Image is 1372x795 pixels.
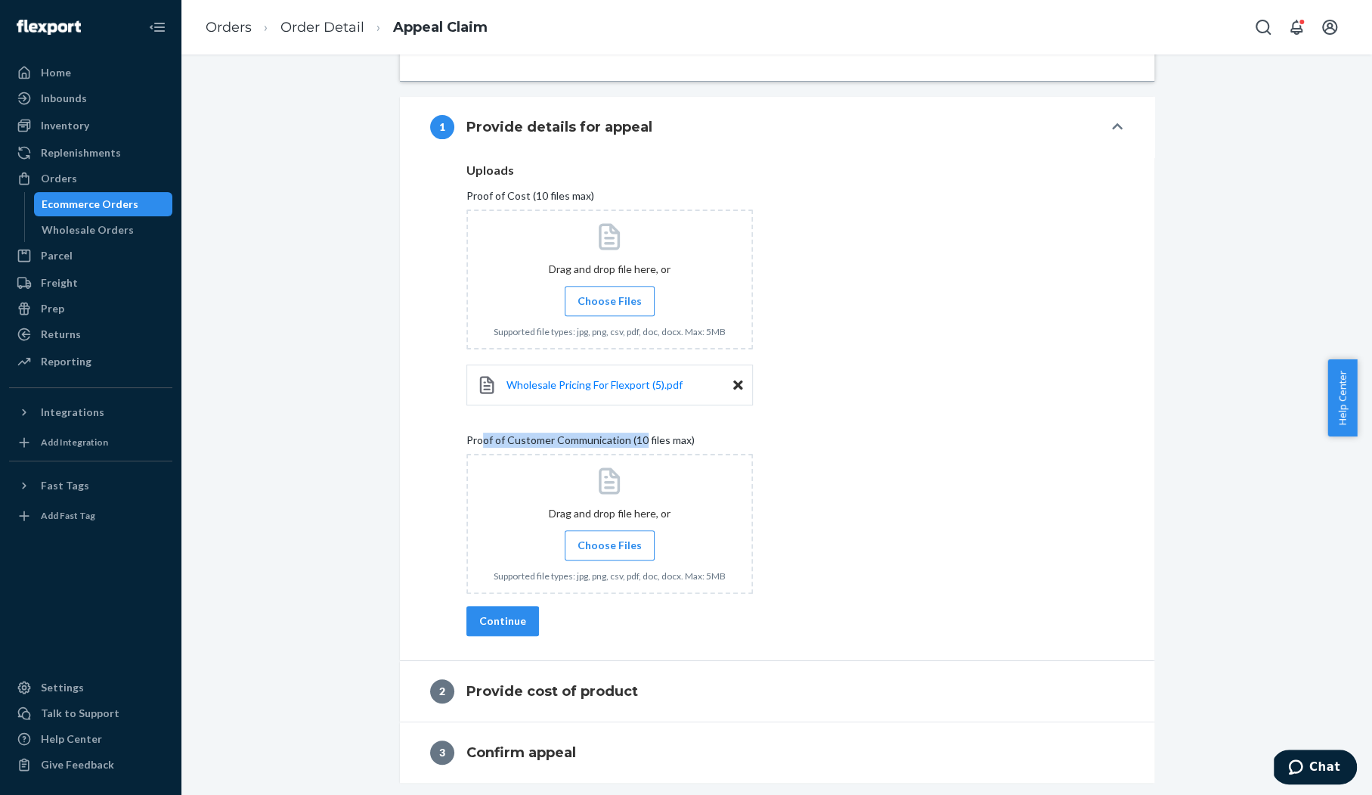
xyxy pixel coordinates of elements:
h4: Confirm appeal [466,743,576,762]
button: Help Center [1327,359,1357,436]
button: Talk to Support [9,701,172,725]
div: Wholesale Orders [42,222,134,238]
a: Appeal Claim [393,19,488,36]
a: Orders [206,19,252,36]
span: Choose Files [578,538,642,553]
div: Help Center [41,731,102,747]
div: Replenishments [41,145,121,160]
a: Inventory [9,113,172,138]
iframe: Opens a widget where you can chat to one of our agents [1274,750,1357,787]
h4: Provide details for appeal [466,117,652,137]
div: Integrations [41,405,104,420]
button: Close Navigation [142,12,172,42]
div: 1 [430,115,454,139]
div: 2 [430,679,454,703]
span: Proof of Customer Communication (10 files max) [466,433,695,454]
button: Open notifications [1281,12,1312,42]
div: Add Fast Tag [41,509,95,522]
div: Prep [41,301,64,316]
a: Replenishments [9,141,172,165]
div: Talk to Support [41,706,119,721]
h4: Provide cost of product [466,682,638,701]
a: Wholesale Orders [34,218,173,242]
div: Freight [41,275,78,290]
a: Prep [9,297,172,321]
a: Home [9,61,172,85]
div: Inbounds [41,91,87,106]
div: Ecommerce Orders [42,197,138,212]
div: Orders [41,171,77,186]
span: Wholesale Pricing For Flexport (5).pdf [506,378,683,391]
div: Home [41,65,71,80]
div: Reporting [41,354,91,369]
div: Fast Tags [41,478,89,493]
div: Parcel [41,248,73,263]
a: Reporting [9,349,172,374]
a: Add Integration [9,430,172,455]
button: 2Provide cost of product [400,661,1154,722]
a: Help Center [9,727,172,751]
ol: breadcrumbs [194,5,500,50]
button: Open account menu [1315,12,1345,42]
span: Proof of Cost (10 files max) [466,188,594,210]
a: Returns [9,322,172,346]
button: Give Feedback [9,753,172,777]
span: Choose Files [578,293,642,309]
button: Fast Tags [9,474,172,498]
h4: Uploads [466,163,753,177]
button: 3Confirm appeal [400,722,1154,783]
a: Wholesale Pricing For Flexport (5).pdf [506,377,683,393]
a: Parcel [9,244,172,268]
a: Ecommerce Orders [34,192,173,216]
button: Open Search Box [1248,12,1278,42]
a: Order Detail [280,19,364,36]
div: Give Feedback [41,757,114,772]
button: Continue [466,606,539,636]
a: Inbounds [9,86,172,110]
div: Settings [41,680,84,695]
div: Returns [41,327,81,342]
a: Settings [9,675,172,700]
div: Inventory [41,118,89,133]
a: Orders [9,166,172,191]
button: Integrations [9,400,172,424]
div: Add Integration [41,436,108,449]
a: Add Fast Tag [9,504,172,528]
button: 1Provide details for appeal [400,97,1154,157]
a: Freight [9,271,172,295]
img: Flexport logo [17,20,81,35]
div: 3 [430,741,454,765]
